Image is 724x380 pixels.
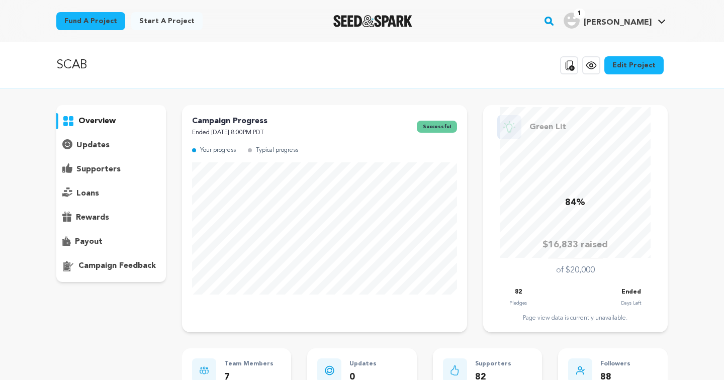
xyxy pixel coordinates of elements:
button: overview [56,113,166,129]
p: rewards [76,212,109,224]
p: 82 [515,287,522,298]
p: campaign feedback [78,260,156,272]
p: Team Members [224,358,274,370]
div: Page view data is currently unavailable. [493,314,658,322]
span: [PERSON_NAME] [584,19,652,27]
p: overview [78,115,116,127]
span: RooAnne J.'s Profile [562,11,668,32]
button: supporters [56,161,166,177]
p: Campaign Progress [192,115,267,127]
p: Typical progress [256,145,298,156]
span: successful [417,121,457,133]
button: loans [56,185,166,202]
p: Supporters [475,358,511,370]
a: Fund a project [56,12,125,30]
button: updates [56,137,166,153]
button: campaign feedback [56,258,166,274]
img: user.png [564,13,580,29]
a: RooAnne J.'s Profile [562,11,668,29]
p: Ended [DATE] 8:00PM PDT [192,127,267,139]
p: SCAB [56,56,87,74]
p: Ended [621,287,641,298]
p: loans [76,187,99,200]
p: Updates [349,358,377,370]
button: rewards [56,210,166,226]
button: payout [56,234,166,250]
p: 84% [565,196,585,210]
p: Days Left [621,298,641,308]
div: RooAnne J.'s Profile [564,13,652,29]
p: Pledges [509,298,527,308]
p: Followers [600,358,630,370]
p: updates [76,139,110,151]
p: Your progress [200,145,236,156]
p: payout [75,236,103,248]
span: 1 [574,9,585,19]
a: Edit Project [604,56,664,74]
img: Seed&Spark Logo Dark Mode [333,15,412,27]
p: supporters [76,163,121,175]
a: Seed&Spark Homepage [333,15,412,27]
a: Start a project [131,12,203,30]
p: of $20,000 [556,264,595,276]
